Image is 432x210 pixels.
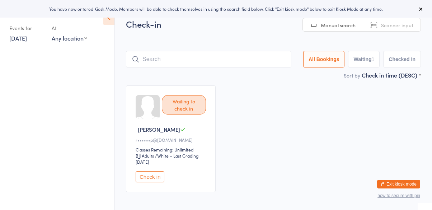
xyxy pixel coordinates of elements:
[344,72,360,79] label: Sort by
[136,146,208,153] div: Classes Remaining: Unlimited
[11,6,421,12] div: You have now entered Kiosk Mode. Members will be able to check themselves in using the search fie...
[372,56,375,62] div: 1
[348,51,380,67] button: Waiting1
[377,193,420,198] button: how to secure with pin
[321,22,356,29] span: Manual search
[136,153,198,165] span: / White – Last Grading [DATE]
[383,51,421,67] button: Checked in
[9,34,27,42] a: [DATE]
[136,153,154,159] div: BJJ Adults
[9,22,44,34] div: Events for
[362,71,421,79] div: Check in time (DESC)
[52,34,87,42] div: Any location
[138,126,180,133] span: [PERSON_NAME]
[377,180,420,188] button: Exit kiosk mode
[126,51,291,67] input: Search
[162,95,206,115] div: Waiting to check in
[136,137,208,143] div: r••••••p@[DOMAIN_NAME]
[303,51,345,67] button: All Bookings
[126,18,421,30] h2: Check-in
[52,22,87,34] div: At
[136,171,164,182] button: Check in
[381,22,413,29] span: Scanner input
